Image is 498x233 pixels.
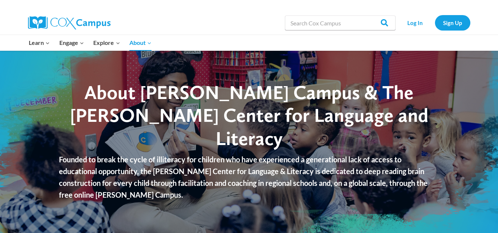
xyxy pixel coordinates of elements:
[435,15,470,30] a: Sign Up
[399,15,431,30] a: Log In
[129,38,152,47] span: About
[59,38,84,47] span: Engage
[28,16,111,29] img: Cox Campus
[399,15,470,30] nav: Secondary Navigation
[59,153,439,201] p: Founded to break the cycle of illiteracy for children who have experienced a generational lack of...
[29,38,50,47] span: Learn
[285,15,396,30] input: Search Cox Campus
[70,81,428,150] span: About [PERSON_NAME] Campus & The [PERSON_NAME] Center for Language and Literacy
[24,35,156,50] nav: Primary Navigation
[93,38,120,47] span: Explore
